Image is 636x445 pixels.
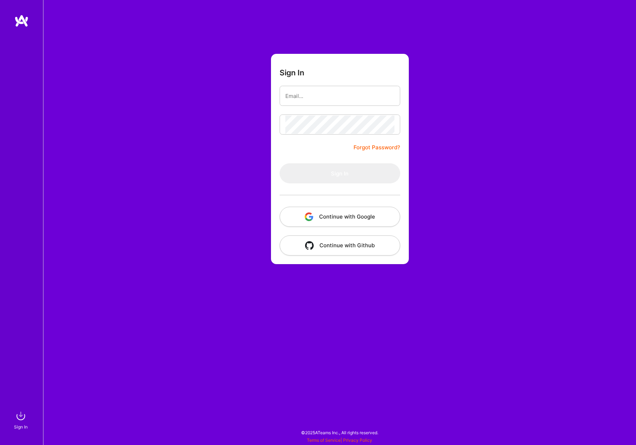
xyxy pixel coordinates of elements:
[305,241,314,250] img: icon
[14,423,28,431] div: Sign In
[43,423,636,441] div: © 2025 ATeams Inc., All rights reserved.
[307,437,341,443] a: Terms of Service
[14,14,29,27] img: logo
[305,212,313,221] img: icon
[14,409,28,423] img: sign in
[280,235,400,256] button: Continue with Github
[354,143,400,152] a: Forgot Password?
[280,68,304,77] h3: Sign In
[343,437,372,443] a: Privacy Policy
[280,163,400,183] button: Sign In
[285,87,394,105] input: Email...
[280,207,400,227] button: Continue with Google
[307,437,372,443] span: |
[15,409,28,431] a: sign inSign In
